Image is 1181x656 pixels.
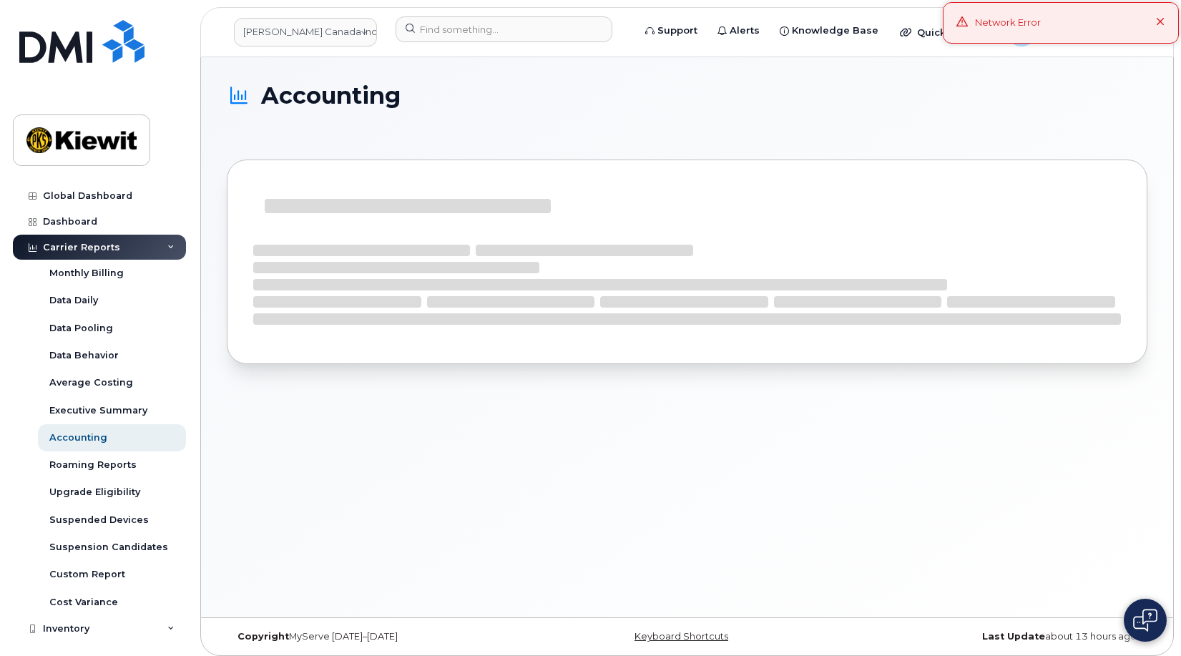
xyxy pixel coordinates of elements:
[975,16,1041,30] div: Network Error
[261,83,401,108] span: Accounting
[841,631,1147,642] div: about 13 hours ago
[227,631,534,642] div: MyServe [DATE]–[DATE]
[1133,609,1157,632] img: Open chat
[634,631,728,642] a: Keyboard Shortcuts
[237,631,289,642] strong: Copyright
[982,631,1045,642] strong: Last Update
